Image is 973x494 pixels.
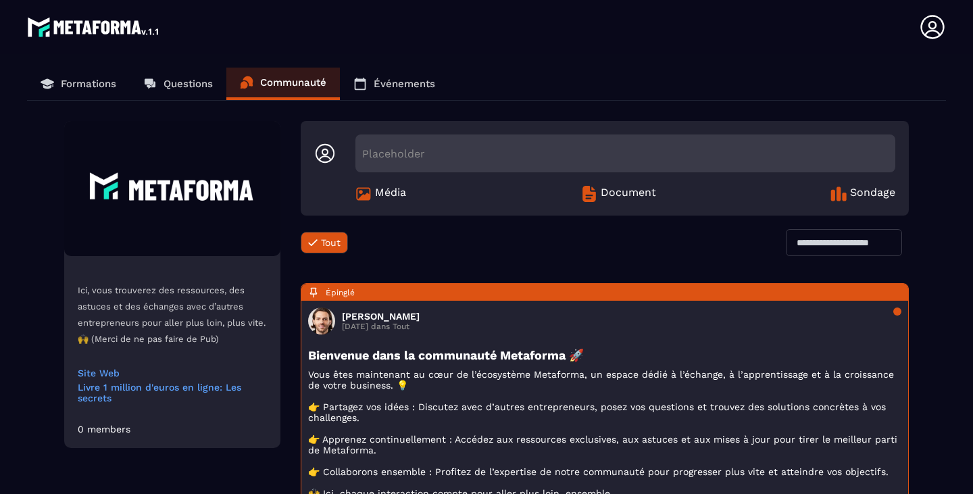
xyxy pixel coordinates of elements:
[342,311,420,322] h3: [PERSON_NAME]
[342,322,420,331] p: [DATE] dans Tout
[326,288,355,297] span: Épinglé
[27,68,130,100] a: Formations
[78,424,130,435] div: 0 members
[374,78,435,90] p: Événements
[164,78,213,90] p: Questions
[130,68,226,100] a: Questions
[340,68,449,100] a: Événements
[61,78,116,90] p: Formations
[78,382,267,403] a: Livre 1 million d'euros en ligne: Les secrets
[260,76,326,89] p: Communauté
[375,186,406,202] span: Média
[78,368,267,378] a: Site Web
[64,121,280,256] img: Community background
[226,68,340,100] a: Communauté
[601,186,656,202] span: Document
[321,237,341,248] span: Tout
[78,282,267,347] p: Ici, vous trouverez des ressources, des astuces et des échanges avec d’autres entrepreneurs pour ...
[27,14,161,41] img: logo
[308,348,901,362] h3: Bienvenue dans la communauté Metaforma 🚀
[355,134,895,172] div: Placeholder
[850,186,895,202] span: Sondage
